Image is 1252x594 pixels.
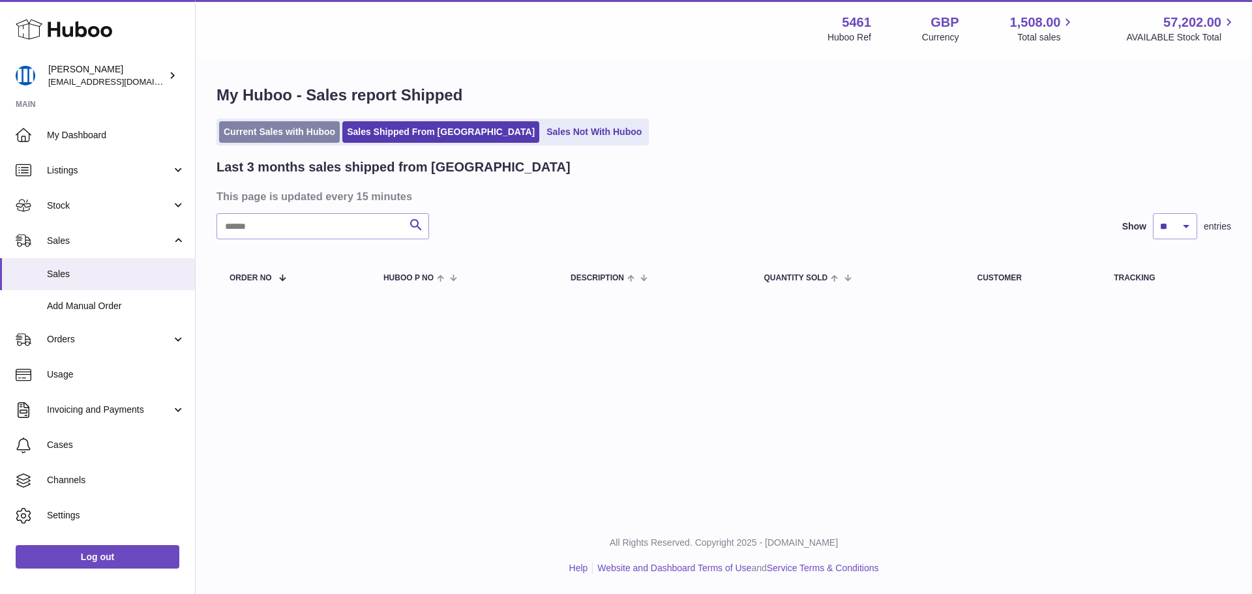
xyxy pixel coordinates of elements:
strong: 5461 [842,14,871,31]
h2: Last 3 months sales shipped from [GEOGRAPHIC_DATA] [216,158,571,176]
label: Show [1122,220,1146,233]
span: Sales [47,235,171,247]
span: Quantity Sold [764,274,827,282]
span: Channels [47,474,185,486]
span: Order No [230,274,272,282]
span: Add Manual Order [47,300,185,312]
span: Invoicing and Payments [47,404,171,416]
a: Website and Dashboard Terms of Use [597,563,751,573]
h3: This page is updated every 15 minutes [216,189,1228,203]
p: All Rights Reserved. Copyright 2025 - [DOMAIN_NAME] [206,537,1242,549]
h1: My Huboo - Sales report Shipped [216,85,1231,106]
a: Help [569,563,588,573]
a: Service Terms & Conditions [767,563,879,573]
span: [EMAIL_ADDRESS][DOMAIN_NAME] [48,76,192,87]
img: oksana@monimoto.com [16,66,35,85]
span: Sales [47,268,185,280]
a: Sales Not With Huboo [542,121,646,143]
a: 57,202.00 AVAILABLE Stock Total [1126,14,1236,44]
a: Current Sales with Huboo [219,121,340,143]
span: Usage [47,368,185,381]
div: Tracking [1114,274,1218,282]
strong: GBP [931,14,959,31]
span: 57,202.00 [1163,14,1221,31]
span: Description [571,274,624,282]
a: 1,508.00 Total sales [1010,14,1076,44]
div: Customer [977,274,1088,282]
span: Orders [47,333,171,346]
span: Listings [47,164,171,177]
span: Total sales [1017,31,1075,44]
span: Settings [47,509,185,522]
div: Huboo Ref [827,31,871,44]
span: Stock [47,200,171,212]
span: AVAILABLE Stock Total [1126,31,1236,44]
div: [PERSON_NAME] [48,63,166,88]
li: and [593,562,878,574]
span: 1,508.00 [1010,14,1061,31]
span: My Dashboard [47,129,185,141]
a: Sales Shipped From [GEOGRAPHIC_DATA] [342,121,539,143]
a: Log out [16,545,179,569]
span: Cases [47,439,185,451]
span: entries [1204,220,1231,233]
div: Currency [922,31,959,44]
span: Huboo P no [383,274,434,282]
